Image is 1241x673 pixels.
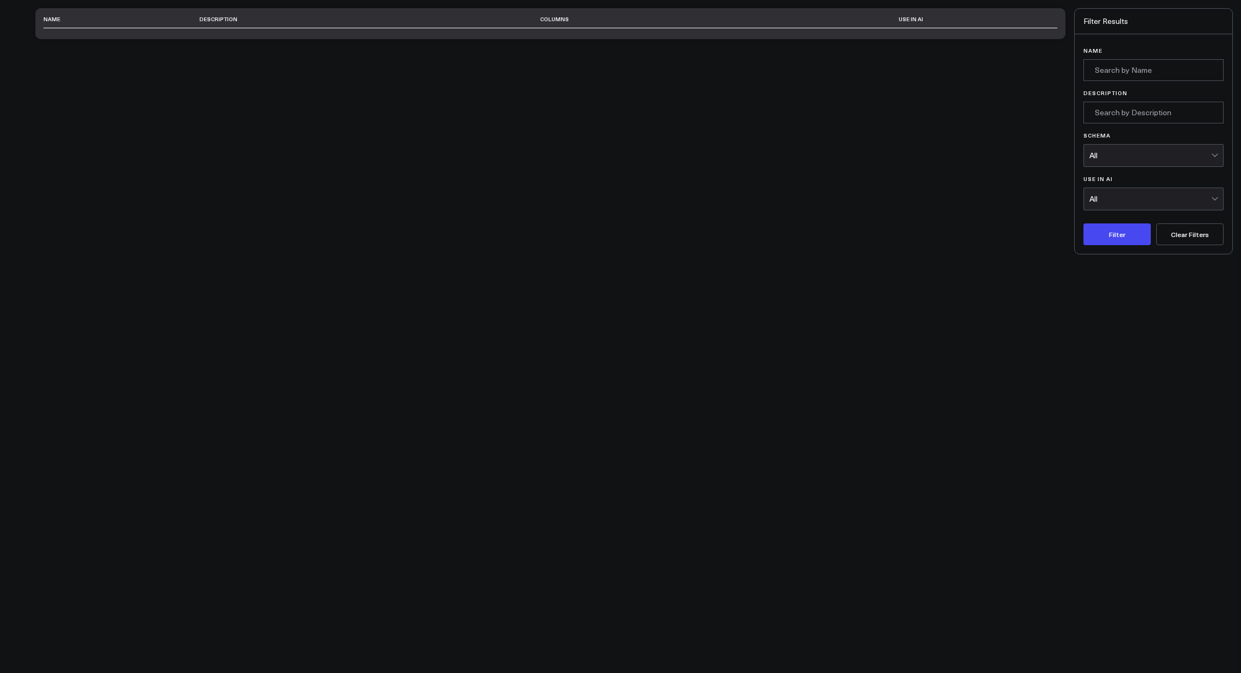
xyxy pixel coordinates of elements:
label: Description [1083,90,1224,96]
th: Name [43,10,199,28]
div: All [1089,195,1211,203]
button: Clear Filters [1156,223,1224,245]
div: All [1089,151,1211,160]
label: Schema [1083,132,1224,139]
button: Filter [1083,223,1151,245]
input: Search by Description [1083,102,1224,123]
th: Columns [540,10,800,28]
th: Use in AI [800,10,1023,28]
input: Search by Name [1083,59,1224,81]
label: Name [1083,47,1224,54]
div: Filter Results [1075,9,1232,34]
th: Description [199,10,540,28]
label: Use in AI [1083,176,1224,182]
